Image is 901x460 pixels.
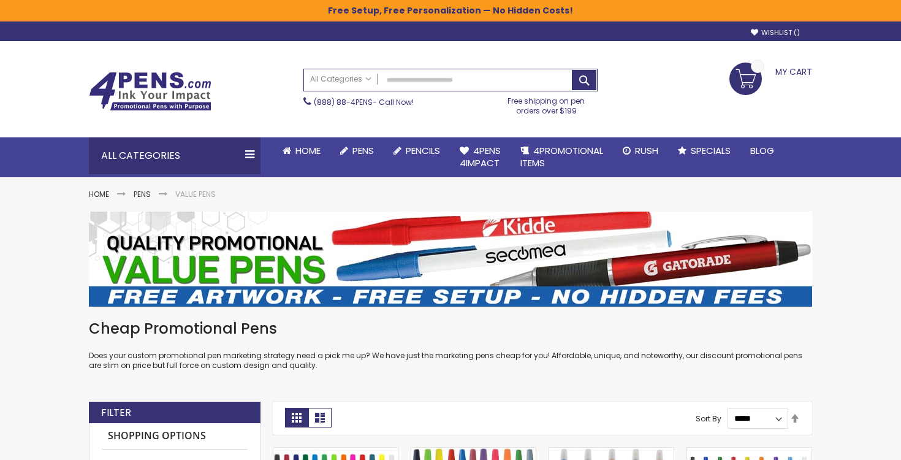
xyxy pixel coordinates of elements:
a: Pens [330,137,384,164]
a: Belfast B Value Stick Pen [273,447,398,458]
span: Specials [691,144,731,157]
img: Value Pens [89,212,812,307]
strong: Grid [285,408,308,427]
span: - Call Now! [314,97,414,107]
span: Blog [750,144,774,157]
a: Home [89,189,109,199]
a: Belfast Value Stick Pen [411,447,536,458]
span: Rush [635,144,658,157]
span: 4PROMOTIONAL ITEMS [520,144,603,169]
span: Pens [352,144,374,157]
div: Does your custom promotional pen marketing strategy need a pick me up? We have just the marketing... [89,319,812,371]
a: Pencils [384,137,450,164]
strong: Shopping Options [102,423,248,450]
a: (888) 88-4PENS [314,97,373,107]
a: Rush [613,137,668,164]
a: Belfast Translucent Value Stick Pen [549,447,674,458]
div: All Categories [89,137,260,174]
img: 4Pens Custom Pens and Promotional Products [89,72,211,111]
span: Home [295,144,321,157]
span: 4Pens 4impact [460,144,501,169]
a: Pens [134,189,151,199]
label: Sort By [696,413,721,423]
a: 4PROMOTIONALITEMS [511,137,613,177]
a: 4Pens4impact [450,137,511,177]
a: Blog [740,137,784,164]
a: All Categories [304,69,378,90]
h1: Cheap Promotional Pens [89,319,812,339]
span: All Categories [310,74,371,84]
strong: Value Pens [175,189,216,199]
span: Pencils [406,144,440,157]
strong: Filter [101,406,131,420]
a: Home [273,137,330,164]
a: Wishlist [751,28,800,37]
a: Specials [668,137,740,164]
a: Custom Cambria Plastic Retractable Ballpoint Pen - Monochromatic Body Color [687,447,812,458]
div: Free shipping on pen orders over $199 [495,91,598,116]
